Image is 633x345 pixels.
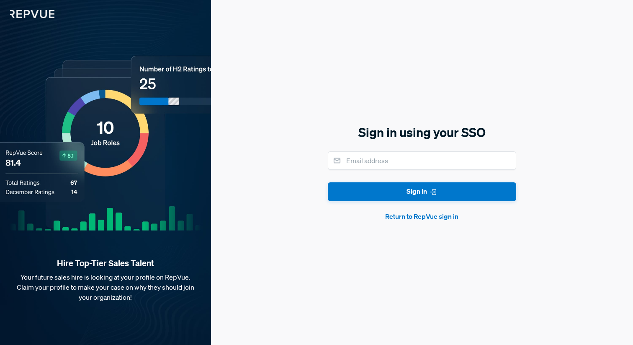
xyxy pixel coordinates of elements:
strong: Hire Top-Tier Sales Talent [13,258,198,269]
p: Your future sales hire is looking at your profile on RepVue. Claim your profile to make your case... [13,272,198,302]
button: Return to RepVue sign in [328,211,516,221]
button: Sign In [328,182,516,201]
keeper-lock: Open Keeper Popup [488,156,498,166]
input: Email address [328,151,516,170]
h5: Sign in using your SSO [328,124,516,141]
